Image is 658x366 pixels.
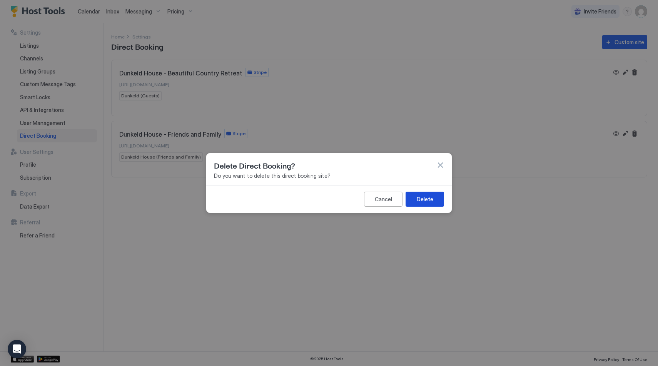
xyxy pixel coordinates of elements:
button: Cancel [364,192,402,207]
button: Delete [406,192,444,207]
div: Delete [417,195,433,203]
span: Delete Direct Booking? [214,159,295,171]
span: Do you want to delete this direct booking site? [214,172,444,179]
div: Open Intercom Messenger [8,340,26,358]
div: Cancel [375,195,392,203]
